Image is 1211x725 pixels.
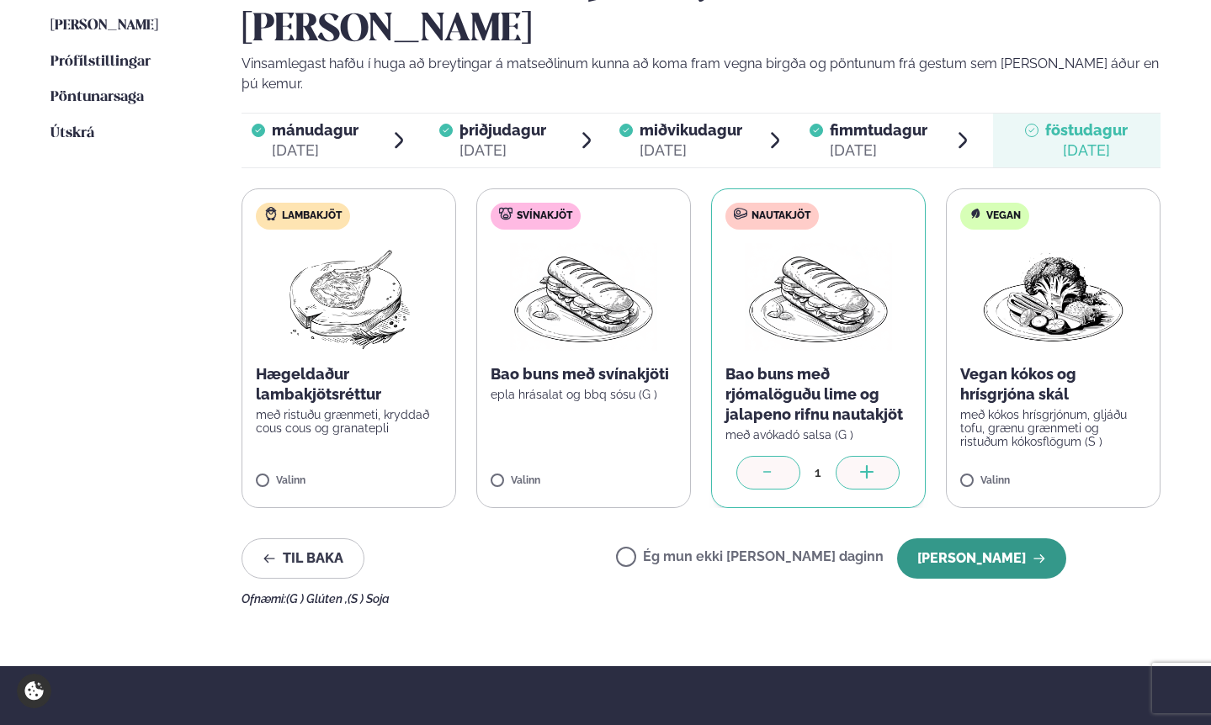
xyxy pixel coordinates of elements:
[50,90,144,104] span: Pöntunarsaga
[256,408,442,435] p: með ristuðu grænmeti, kryddað cous cous og granatepli
[725,428,911,442] p: með avókadó salsa (G )
[830,140,927,161] div: [DATE]
[491,388,677,401] p: epla hrásalat og bbq sósu (G )
[960,364,1146,405] p: Vegan kókos og hrísgrjóna skál
[499,207,513,220] img: pork.svg
[264,207,278,220] img: Lamb.svg
[348,592,390,606] span: (S ) Soja
[960,408,1146,448] p: með kókos hrísgrjónum, gljáðu tofu, grænu grænmeti og ristuðum kókosflögum (S )
[274,243,423,351] img: Lamb-Meat.png
[459,121,546,139] span: þriðjudagur
[50,55,151,69] span: Prófílstillingar
[897,538,1066,579] button: [PERSON_NAME]
[752,209,810,223] span: Nautakjöt
[745,243,893,351] img: Panini.png
[986,209,1021,223] span: Vegan
[286,592,348,606] span: (G ) Glúten ,
[17,674,51,708] a: Cookie settings
[800,463,836,482] div: 1
[50,124,94,144] a: Útskrá
[830,121,927,139] span: fimmtudagur
[1045,140,1128,161] div: [DATE]
[491,364,677,384] p: Bao buns með svínakjöti
[272,140,359,161] div: [DATE]
[282,209,342,223] span: Lambakjöt
[242,538,364,579] button: Til baka
[510,243,658,351] img: Panini.png
[272,121,359,139] span: mánudagur
[517,209,572,223] span: Svínakjöt
[242,592,1161,606] div: Ofnæmi:
[725,364,911,425] p: Bao buns með rjómalöguðu lime og jalapeno rifnu nautakjöt
[50,16,158,36] a: [PERSON_NAME]
[50,52,151,72] a: Prófílstillingar
[1045,121,1128,139] span: föstudagur
[256,364,442,405] p: Hægeldaður lambakjötsréttur
[50,19,158,33] span: [PERSON_NAME]
[459,140,546,161] div: [DATE]
[50,87,144,108] a: Pöntunarsaga
[734,207,747,220] img: beef.svg
[242,54,1161,94] p: Vinsamlegast hafðu í huga að breytingar á matseðlinum kunna að koma fram vegna birgða og pöntunum...
[969,207,982,220] img: Vegan.svg
[980,243,1128,351] img: Vegan.png
[640,121,742,139] span: miðvikudagur
[640,140,742,161] div: [DATE]
[50,126,94,140] span: Útskrá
